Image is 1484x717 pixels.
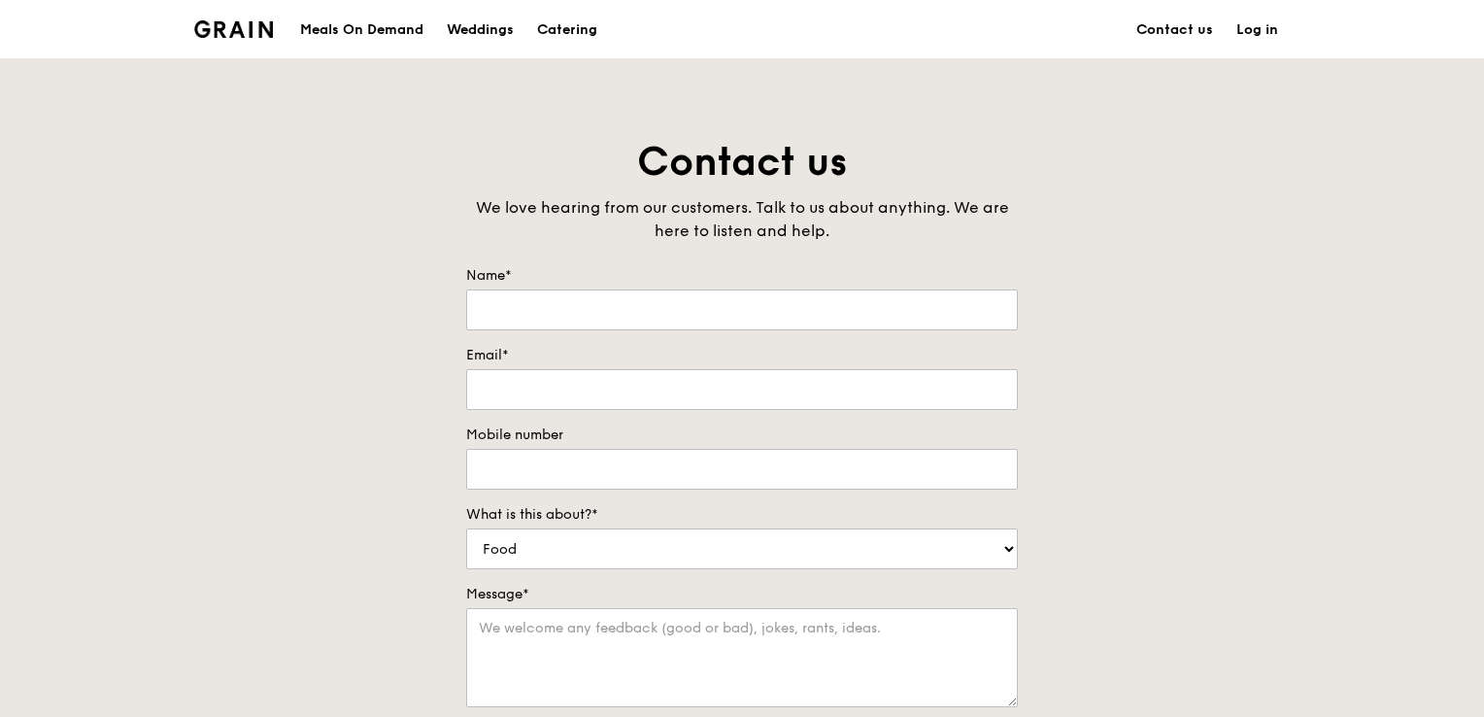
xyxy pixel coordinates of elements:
[1125,1,1225,59] a: Contact us
[525,1,609,59] a: Catering
[466,585,1018,604] label: Message*
[194,20,273,38] img: Grain
[466,426,1018,445] label: Mobile number
[466,266,1018,286] label: Name*
[466,505,1018,525] label: What is this about?*
[300,1,423,59] div: Meals On Demand
[537,1,597,59] div: Catering
[466,346,1018,365] label: Email*
[466,196,1018,243] div: We love hearing from our customers. Talk to us about anything. We are here to listen and help.
[435,1,525,59] a: Weddings
[1225,1,1290,59] a: Log in
[466,136,1018,188] h1: Contact us
[447,1,514,59] div: Weddings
